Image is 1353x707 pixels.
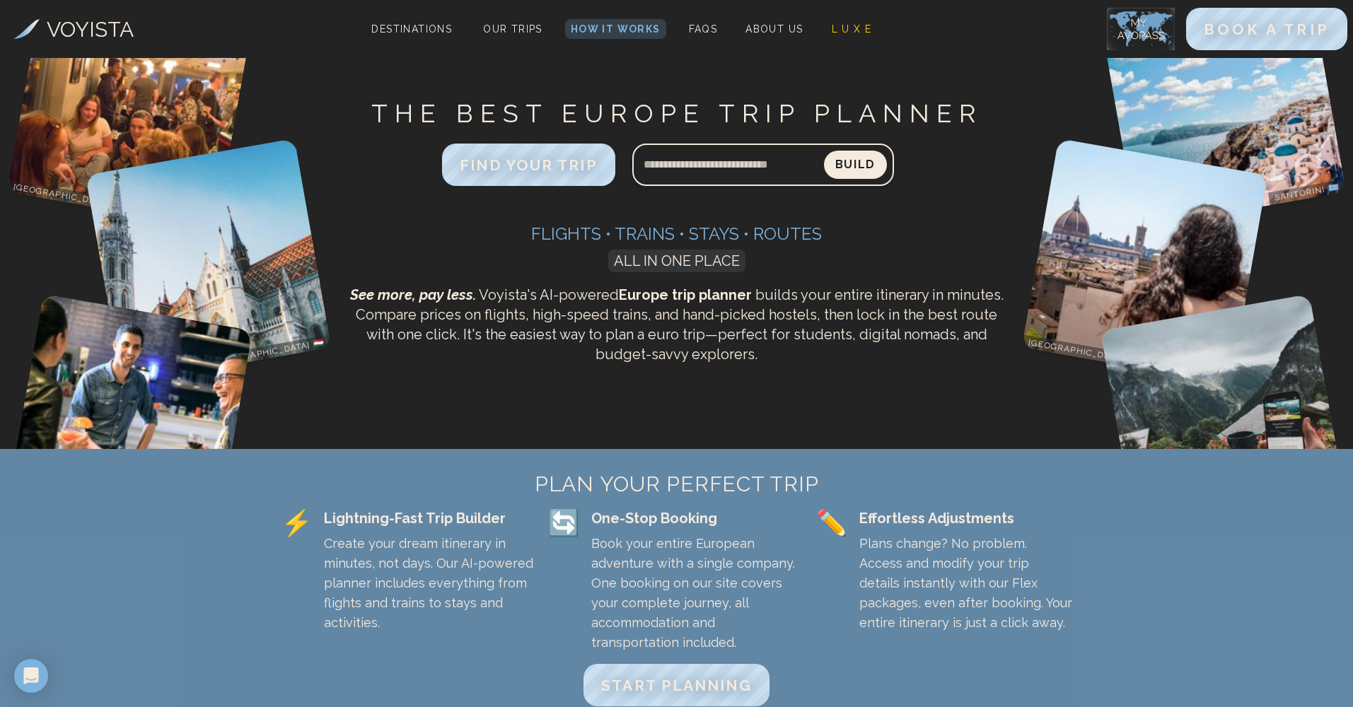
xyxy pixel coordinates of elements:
[859,534,1073,633] p: Plans change? No problem. Access and modify your trip details instantly with our Flex packages, e...
[460,156,597,174] span: FIND YOUR TRIP
[350,286,476,303] span: See more, pay less.
[591,508,805,528] div: One-Stop Booking
[608,250,745,272] span: ALL IN ONE PLACE
[366,18,458,59] span: Destinations
[281,508,313,537] span: ⚡
[1107,8,1175,50] img: My Account
[824,151,887,179] button: Build
[13,19,40,39] img: Voyista Logo
[683,19,724,39] a: FAQs
[86,139,332,385] img: Budapest
[324,508,538,528] div: Lightning-Fast Trip Builder
[583,664,769,706] button: START PLANNING
[344,223,1009,245] h3: Flights • Trains • Stays • Routes
[344,98,1009,129] h1: THE BEST EUROPE TRIP PLANNER
[477,19,548,39] a: Our Trips
[344,285,1009,364] p: Voyista's AI-powered builds your entire itinerary in minutes. Compare prices on flights, high-spe...
[832,23,872,35] span: L U X E
[571,23,661,35] span: How It Works
[565,19,666,39] a: How It Works
[442,160,615,173] a: FIND YOUR TRIP
[745,23,803,35] span: About Us
[859,508,1073,528] div: Effortless Adjustments
[619,286,752,303] strong: Europe trip planner
[442,144,615,186] button: FIND YOUR TRIP
[1022,139,1268,385] img: Florence
[13,13,134,45] a: VOYISTA
[324,534,538,633] p: Create your dream itinerary in minutes, not days. Our AI-powered planner includes everything from...
[826,19,878,39] a: L U X E
[591,534,805,653] p: Book your entire European adventure with a single company. One booking on our site covers your co...
[1186,8,1347,50] button: BOOK A TRIP
[1186,24,1347,37] a: BOOK A TRIP
[740,19,808,39] a: About Us
[601,677,751,694] span: START PLANNING
[47,13,134,45] h3: VOYISTA
[1101,294,1347,540] img: Gimmelwald
[548,508,580,537] span: 🔄
[483,23,542,35] span: Our Trips
[1204,21,1330,38] span: BOOK A TRIP
[583,680,769,694] a: START PLANNING
[7,294,253,540] img: Nice
[281,472,1073,497] h2: PLAN YOUR PERFECT TRIP
[689,23,718,35] span: FAQs
[14,659,48,693] div: Open Intercom Messenger
[816,508,848,537] span: ✏️
[632,148,824,182] input: Search query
